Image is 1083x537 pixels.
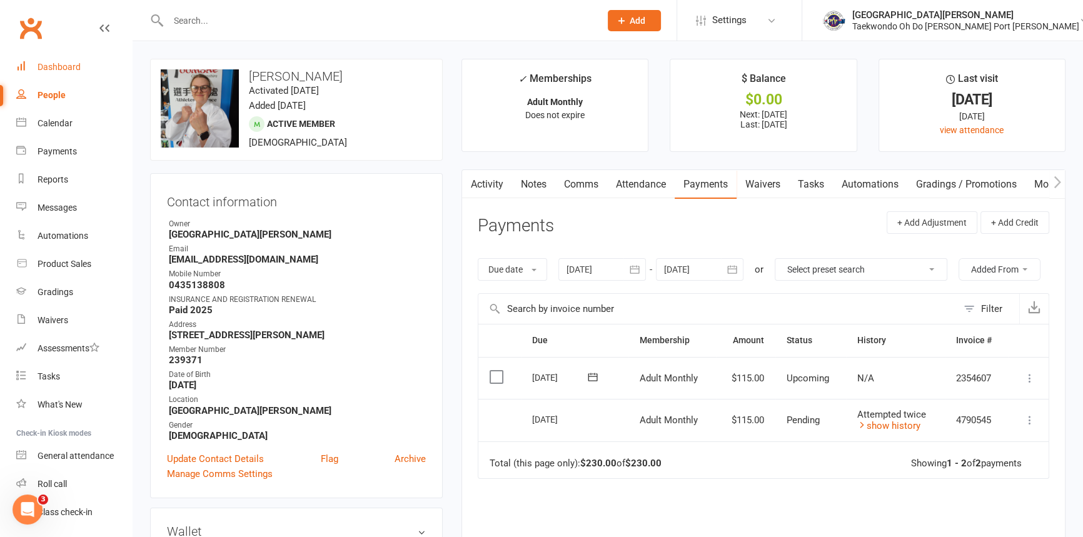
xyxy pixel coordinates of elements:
div: Address [169,319,426,331]
a: Class kiosk mode [16,498,132,526]
a: Attendance [607,170,675,199]
th: Status [775,324,846,356]
button: Add [608,10,661,31]
a: Notes [512,170,555,199]
strong: [EMAIL_ADDRESS][DOMAIN_NAME] [169,254,426,265]
h3: Payments [478,216,554,236]
div: Waivers [38,315,68,325]
span: N/A [857,373,874,384]
span: Settings [712,6,747,34]
span: Upcoming [787,373,829,384]
div: Assessments [38,343,99,353]
button: + Add Credit [980,211,1049,234]
span: Active member [267,119,335,129]
span: 3 [38,494,48,504]
img: image1749632086.png [161,69,239,148]
a: Manage Comms Settings [167,466,273,481]
strong: [DEMOGRAPHIC_DATA] [169,430,426,441]
p: Next: [DATE] Last: [DATE] [682,109,845,129]
strong: [GEOGRAPHIC_DATA][PERSON_NAME] [169,229,426,240]
div: Last visit [946,71,998,93]
a: Flag [321,451,338,466]
strong: [DATE] [169,379,426,391]
a: People [16,81,132,109]
a: Automations [833,170,907,199]
input: Search... [164,12,592,29]
span: Adult Monthly [640,414,698,426]
div: Tasks [38,371,60,381]
strong: $230.00 [580,458,617,469]
h3: [PERSON_NAME] [161,69,432,83]
span: [DEMOGRAPHIC_DATA] [249,137,347,148]
div: What's New [38,399,83,409]
a: Messages [16,194,132,222]
th: History [846,324,945,356]
a: Update Contact Details [167,451,264,466]
div: Member Number [169,344,426,356]
a: Assessments [16,334,132,363]
strong: 239371 [169,354,426,366]
a: Gradings [16,278,132,306]
td: 2354607 [945,357,1008,399]
a: Calendar [16,109,132,138]
a: view attendance [940,125,1004,135]
button: Added From [959,258,1040,281]
strong: 1 - 2 [947,458,967,469]
div: Mobile Number [169,268,426,280]
a: Reports [16,166,132,194]
a: Archive [395,451,426,466]
span: Adult Monthly [640,373,698,384]
div: Automations [38,231,88,241]
div: Roll call [38,479,67,489]
div: Filter [981,301,1002,316]
input: Search by invoice number [478,294,957,324]
a: Tasks [16,363,132,391]
time: Added [DATE] [249,100,306,111]
span: Attempted twice [857,409,926,420]
button: Due date [478,258,547,281]
a: Product Sales [16,250,132,278]
a: Automations [16,222,132,250]
a: Payments [675,170,737,199]
strong: [STREET_ADDRESS][PERSON_NAME] [169,329,426,341]
a: Payments [16,138,132,166]
i: ✓ [518,73,526,85]
strong: $230.00 [625,458,662,469]
th: Due [521,324,628,356]
div: or [755,262,763,277]
a: What's New [16,391,132,419]
div: Showing of payments [911,458,1022,469]
td: $115.00 [716,357,775,399]
a: Gradings / Promotions [907,170,1025,199]
div: Gradings [38,287,73,297]
a: Clubworx [15,13,46,44]
a: Waivers [16,306,132,334]
a: Dashboard [16,53,132,81]
a: Activity [462,170,512,199]
a: show history [857,420,920,431]
strong: 0435138808 [169,279,426,291]
div: Messages [38,203,77,213]
a: Tasks [789,170,833,199]
td: 4790545 [945,399,1008,441]
div: Total (this page only): of [490,458,662,469]
div: Gender [169,419,426,431]
th: Invoice # [945,324,1008,356]
td: $115.00 [716,399,775,441]
div: [DATE] [532,409,590,429]
div: Taekwondo Oh Do [PERSON_NAME] Port [PERSON_NAME] [852,21,1079,32]
div: [DATE] [890,93,1054,106]
div: Memberships [518,71,592,94]
div: $0.00 [682,93,845,106]
time: Activated [DATE] [249,85,319,96]
strong: [GEOGRAPHIC_DATA][PERSON_NAME] [169,405,426,416]
th: Membership [628,324,716,356]
th: Amount [716,324,775,356]
div: General attendance [38,451,114,461]
a: General attendance kiosk mode [16,442,132,470]
button: + Add Adjustment [887,211,977,234]
div: Owner [169,218,426,230]
div: Reports [38,174,68,184]
a: Waivers [737,170,789,199]
span: Does not expire [525,110,585,120]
